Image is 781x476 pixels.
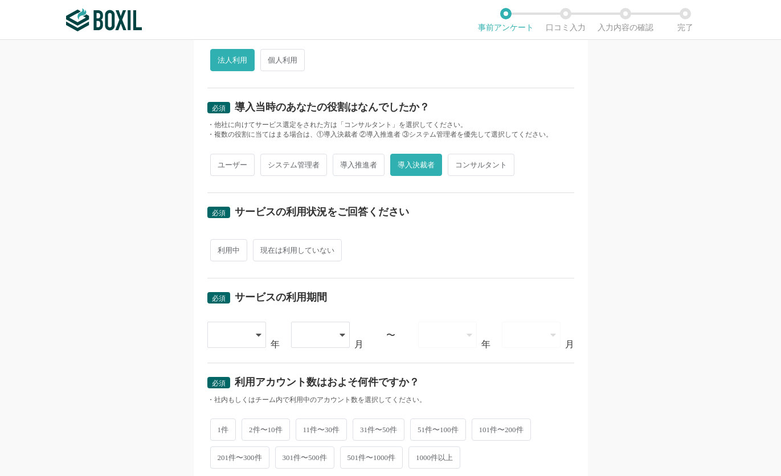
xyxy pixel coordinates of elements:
span: システム管理者 [260,154,327,176]
span: 利用中 [210,239,247,261]
span: 個人利用 [260,49,305,71]
span: 必須 [212,209,226,217]
span: 2件〜10件 [242,418,290,441]
span: ユーザー [210,154,255,176]
span: 法人利用 [210,49,255,71]
div: 年 [481,340,490,349]
span: 導入推進者 [333,154,385,176]
span: 51件〜100件 [410,418,466,441]
div: ・社内もしくはチーム内で利用中のアカウント数を選択してください。 [207,395,574,405]
div: サービスの利用状況をご回答ください [235,207,409,217]
span: 101件〜200件 [472,418,531,441]
div: 年 [271,340,280,349]
div: 月 [565,340,574,349]
span: 201件〜300件 [210,446,269,469]
span: 必須 [212,104,226,112]
div: 利用アカウント数はおよそ何件ですか？ [235,377,419,387]
span: 現在は利用していない [253,239,342,261]
span: 1件 [210,418,236,441]
li: 完了 [656,8,715,32]
div: サービスの利用期間 [235,292,327,302]
span: 501件〜1000件 [340,446,403,469]
span: 31件〜50件 [353,418,404,441]
div: ・複数の役割に当てはまる場合は、①導入決裁者 ②導入推進者 ③システム管理者を優先して選択してください。 [207,130,574,139]
span: 301件〜500件 [275,446,334,469]
span: 11件〜30件 [296,418,347,441]
li: 入力内容の確認 [596,8,656,32]
span: 必須 [212,294,226,302]
span: 必須 [212,379,226,387]
img: ボクシルSaaS_ロゴ [66,9,142,31]
span: 1000件以上 [408,446,460,469]
div: 導入当時のあなたの役割はなんでしたか？ [235,102,430,112]
span: 導入決裁者 [390,154,442,176]
div: 〜 [386,331,395,340]
div: ・他社に向けてサービス選定をされた方は「コンサルタント」を選択してください。 [207,120,574,130]
li: 事前アンケート [476,8,536,32]
div: 月 [354,340,363,349]
span: コンサルタント [448,154,514,176]
li: 口コミ入力 [536,8,596,32]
